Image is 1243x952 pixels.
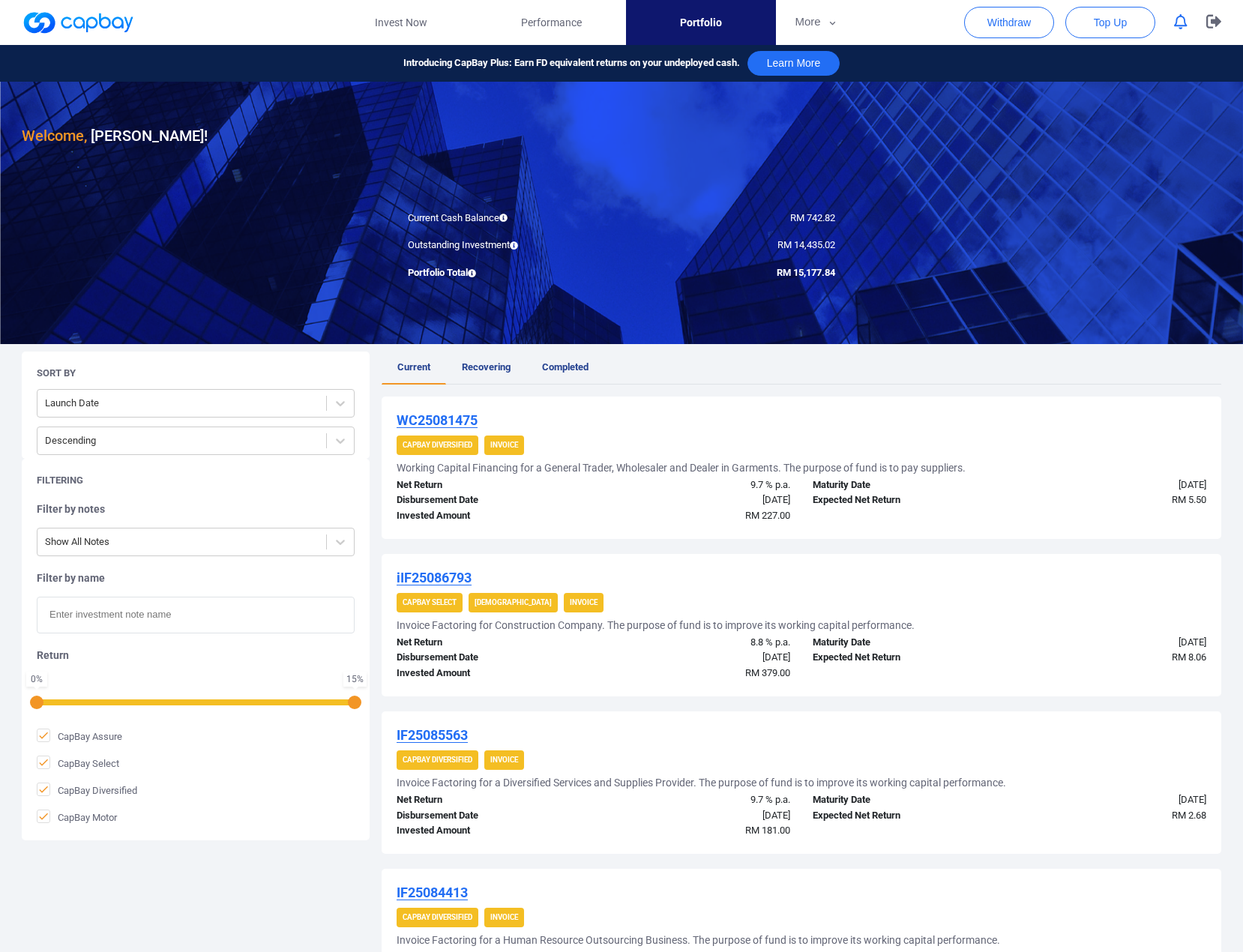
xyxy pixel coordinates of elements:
span: CapBay Motor [37,810,117,825]
u: iIF25086793 [397,570,472,585]
strong: Invoice [490,756,518,764]
span: CapBay Assure [37,729,122,744]
div: Maturity Date [801,792,1010,808]
div: Outstanding Investment [397,238,621,253]
h5: Filter by notes [37,502,355,516]
div: 8.8 % p.a. [594,635,802,651]
strong: Invoice [490,913,518,921]
button: Learn More [747,51,840,76]
div: Expected Net Return [801,492,1010,508]
div: Current Cash Balance [397,211,621,226]
span: RM 5.50 [1172,494,1206,505]
div: Maturity Date [801,635,1010,651]
div: [DATE] [1010,635,1218,651]
div: [DATE] [1010,477,1218,493]
strong: CapBay Diversified [403,913,472,921]
div: 0 % [29,675,44,684]
span: Performance [521,14,582,31]
div: Invested Amount [385,666,594,681]
span: RM 379.00 [745,667,790,678]
span: Introducing CapBay Plus: Earn FD equivalent returns on your undeployed cash. [403,55,740,71]
span: RM 14,435.02 [777,239,835,250]
strong: [DEMOGRAPHIC_DATA] [475,598,552,606]
strong: Invoice [570,598,598,606]
h5: Invoice Factoring for Construction Company. The purpose of fund is to improve its working capital... [397,618,915,632]
h5: Invoice Factoring for a Diversified Services and Supplies Provider. The purpose of fund is to imp... [397,776,1006,789]
strong: CapBay Diversified [403,756,472,764]
div: Disbursement Date [385,650,594,666]
div: [DATE] [594,492,802,508]
div: Invested Amount [385,508,594,524]
div: [DATE] [594,808,802,824]
div: Maturity Date [801,477,1010,493]
div: 15 % [346,675,364,684]
div: Expected Net Return [801,650,1010,666]
u: IF25085563 [397,727,468,743]
span: Portfolio [680,14,722,31]
strong: CapBay Select [403,598,457,606]
div: Expected Net Return [801,808,1010,824]
strong: CapBay Diversified [403,441,472,449]
h5: Filter by name [37,571,355,585]
button: Top Up [1065,7,1155,38]
div: 9.7 % p.a. [594,792,802,808]
span: Current [397,361,430,373]
span: RM 742.82 [790,212,835,223]
div: Disbursement Date [385,808,594,824]
div: [DATE] [594,650,802,666]
span: Top Up [1094,15,1127,30]
div: Disbursement Date [385,492,594,508]
div: [DATE] [1010,792,1218,808]
span: CapBay Diversified [37,783,137,798]
u: WC25081475 [397,412,478,428]
h5: Working Capital Financing for a General Trader, Wholesaler and Dealer in Garments. The purpose of... [397,461,966,475]
input: Enter investment note name [37,597,355,633]
div: Invested Amount [385,823,594,839]
span: Recovering [462,361,511,373]
span: CapBay Select [37,756,119,771]
span: RM 181.00 [745,825,790,836]
span: RM 15,177.84 [777,267,835,278]
div: 9.7 % p.a. [594,477,802,493]
div: Net Return [385,792,594,808]
span: RM 227.00 [745,510,790,521]
span: RM 2.68 [1172,810,1206,821]
div: Portfolio Total [397,265,621,281]
div: Net Return [385,477,594,493]
h3: [PERSON_NAME] ! [22,124,208,148]
span: Welcome, [22,127,87,145]
h5: Filtering [37,474,83,487]
button: Withdraw [964,7,1054,38]
strong: Invoice [490,441,518,449]
span: RM 8.06 [1172,651,1206,663]
h5: Invoice Factoring for a Human Resource Outsourcing Business. The purpose of fund is to improve it... [397,933,1000,947]
span: Completed [542,361,589,373]
u: IF25084413 [397,885,468,900]
h5: Sort By [37,367,76,380]
h5: Return [37,648,355,662]
div: Net Return [385,635,594,651]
